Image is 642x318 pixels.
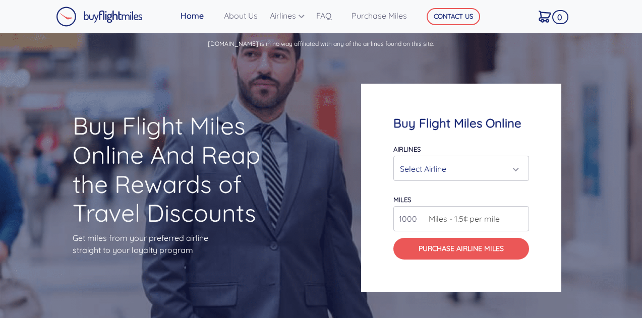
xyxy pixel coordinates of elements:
[539,11,551,23] img: Cart
[393,196,411,204] label: miles
[220,6,266,26] a: About Us
[393,145,421,153] label: Airlines
[393,156,529,181] button: Select Airline
[56,7,143,27] img: Buy Flight Miles Logo
[177,6,220,26] a: Home
[312,6,347,26] a: FAQ
[347,6,412,26] a: Purchase Miles
[427,8,480,25] button: CONTACT US
[424,213,500,225] span: Miles - 1.5¢ per mile
[393,238,529,260] button: Purchase Airline Miles
[400,159,516,178] div: Select Airline
[552,10,568,24] span: 0
[56,4,143,29] a: Buy Flight Miles Logo
[73,111,281,227] h1: Buy Flight Miles Online And Reap the Rewards of Travel Discounts
[266,6,312,26] a: Airlines
[73,232,281,256] p: Get miles from your preferred airline straight to your loyalty program
[535,6,565,27] a: 0
[393,116,529,131] h4: Buy Flight Miles Online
